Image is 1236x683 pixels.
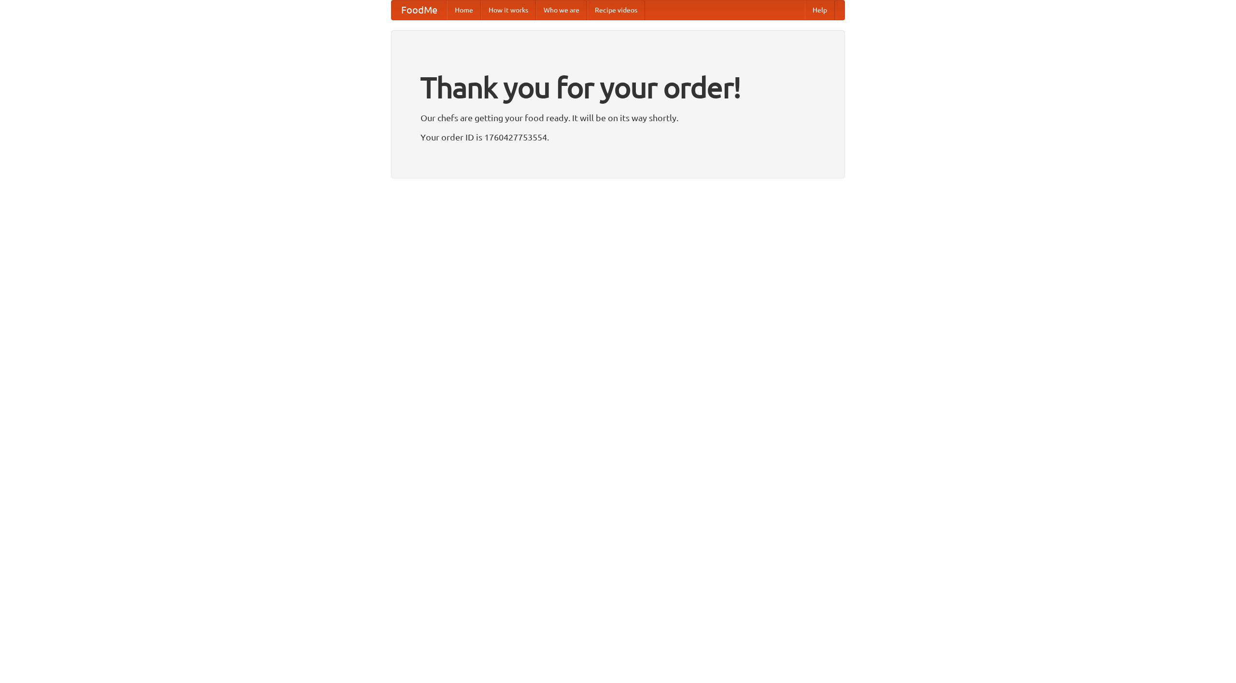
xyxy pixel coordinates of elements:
a: Home [447,0,481,20]
p: Your order ID is 1760427753554. [421,130,815,144]
a: FoodMe [392,0,447,20]
a: Recipe videos [587,0,645,20]
a: Who we are [536,0,587,20]
a: Help [805,0,835,20]
h1: Thank you for your order! [421,64,815,111]
a: How it works [481,0,536,20]
p: Our chefs are getting your food ready. It will be on its way shortly. [421,111,815,125]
